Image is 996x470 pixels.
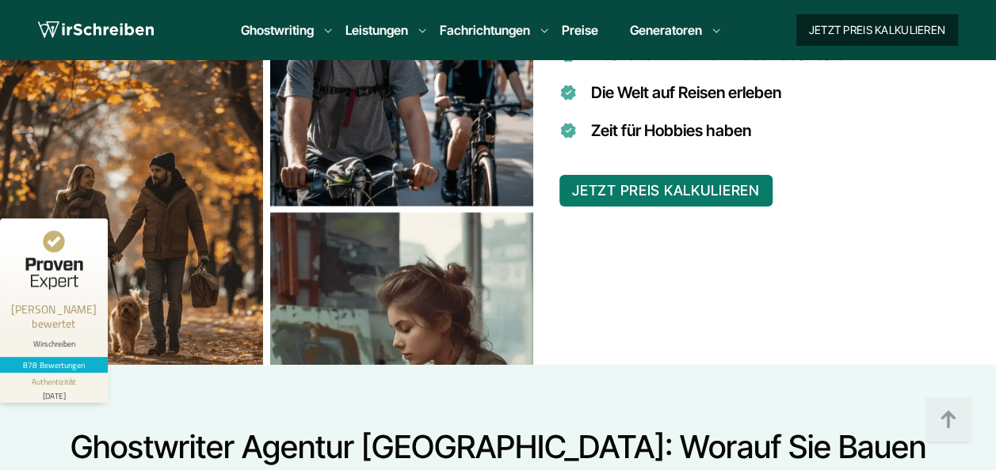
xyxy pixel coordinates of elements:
a: Preise [562,22,598,38]
img: button top [925,396,972,444]
a: Fachrichtungen [440,21,530,40]
a: Ghostwriting [241,21,314,40]
div: Wirschreiben [6,339,101,349]
button: Jetzt Preis kalkulieren [796,14,958,46]
div: Authentizität [32,376,77,388]
li: Die Welt auf Reisen erleben [591,80,977,105]
li: Zeit für Hobbies haben [591,118,977,143]
img: logo wirschreiben [38,18,154,42]
div: [DATE] [6,388,101,400]
a: Generatoren [630,21,702,40]
button: JETZT PREIS KALKULIEREN [559,175,773,207]
a: Leistungen [345,21,408,40]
